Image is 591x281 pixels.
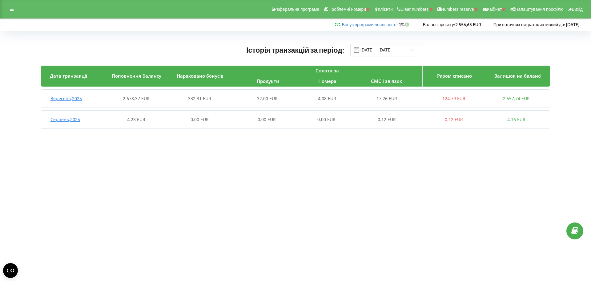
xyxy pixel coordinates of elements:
[50,116,80,122] span: Серпень , 2025
[257,78,279,84] span: Продукти
[566,22,579,27] strong: [DATE]
[443,116,463,122] span: -0,12 EUR
[328,7,366,12] span: Проблемні номери
[188,96,211,101] span: 332,31 EUR
[255,96,278,101] span: -32,00 EUR
[515,7,563,12] span: Налаштування профілю
[441,7,474,12] span: Numbers reserve
[127,116,145,122] span: 4,28 EUR
[487,7,502,12] span: Кабінет
[274,7,320,12] span: Реферальна програма
[318,78,336,84] span: Номера
[316,96,336,101] span: -4,08 EUR
[376,116,396,122] span: -0,12 EUR
[441,96,465,101] span: -124,79 EUR
[371,78,402,84] span: СМС і зв'язок
[177,73,223,79] span: Нараховано бонусів
[50,73,87,79] span: Дата транзакції
[493,22,565,27] span: При поточних витратах активний до:
[50,96,82,101] span: Вересень , 2025
[375,96,397,101] span: -17,26 EUR
[317,116,336,122] span: 0,00 EUR
[400,7,429,12] span: Clear numbers
[399,22,411,27] strong: 1%
[455,22,481,27] strong: 2 556,65 EUR
[123,96,150,101] span: 2 678,37 EUR
[507,116,525,122] span: 4,16 EUR
[423,22,455,27] span: Баланс проєкту:
[3,263,18,278] button: Open CMP widget
[258,116,276,122] span: 0,00 EUR
[494,73,541,79] span: Залишок на балансі
[342,22,396,27] a: Бонус програми лояльності
[191,116,209,122] span: 0,00 EUR
[503,96,530,101] span: 2 557,74 EUR
[316,67,339,74] span: Сплата за
[112,73,161,79] span: Поповнення балансу
[342,22,398,27] span: :
[246,46,344,54] span: Історія транзакцій за період:
[378,7,393,12] span: Клієнти
[437,73,472,79] span: Разом списано
[572,7,583,12] span: Вихід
